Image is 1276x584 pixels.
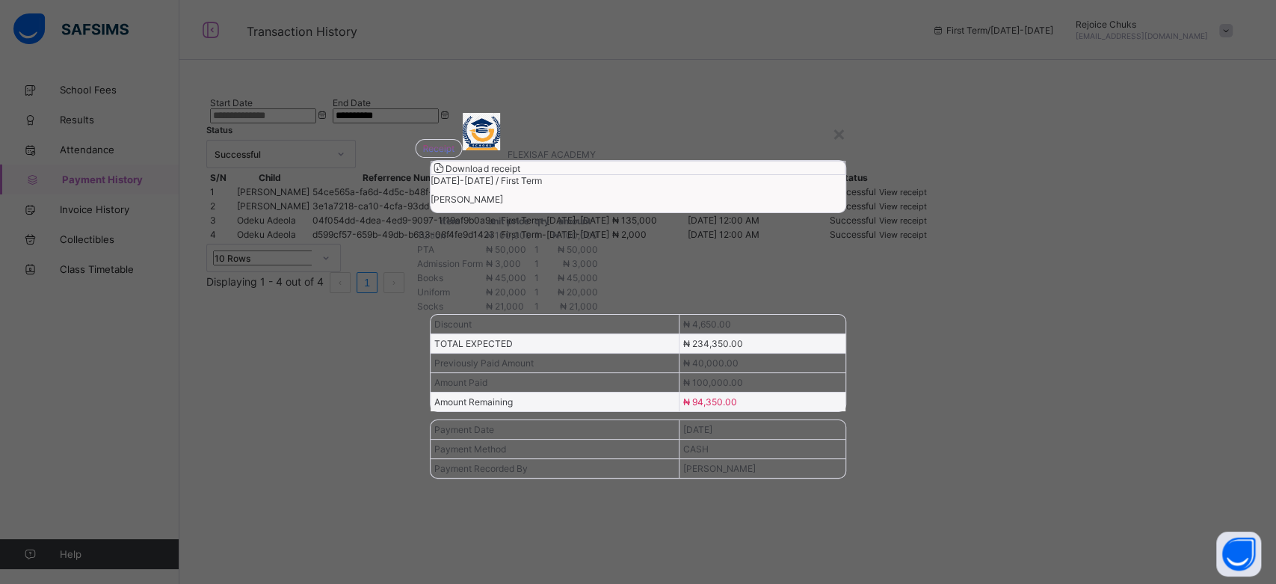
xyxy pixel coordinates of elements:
[434,338,513,349] span: TOTAL EXPECTED
[683,463,756,474] span: [PERSON_NAME]
[417,272,483,283] div: Books
[534,243,550,256] td: 1
[486,244,526,255] span: ₦ 50,000
[434,377,487,388] span: Amount Paid
[558,272,598,283] span: ₦ 45,000
[486,286,526,298] span: ₦ 20,000
[534,257,550,270] td: 1
[552,215,599,227] th: amount
[683,338,743,349] span: ₦ 234,350.00
[486,301,524,312] span: ₦ 21,000
[1216,532,1261,577] button: Open asap
[534,229,550,242] td: 1
[431,194,845,205] span: [PERSON_NAME]
[434,319,472,330] span: Discount
[683,377,743,388] span: ₦ 100,000.00
[434,443,506,455] span: Payment Method
[534,300,550,313] td: 1
[832,120,846,146] div: ×
[434,357,534,369] span: Previously Paid Amount
[416,215,484,227] th: item
[417,301,483,312] div: Socks
[486,258,521,269] span: ₦ 3,000
[434,463,528,474] span: Payment Recorded By
[417,230,483,241] div: Tuition
[560,301,598,312] span: ₦ 21,000
[508,149,596,160] span: FLEXISAF ACADEMY
[415,139,463,158] img: receipt.26f346b57495a98c98ef9b0bc63aa4d8.svg
[534,286,550,298] td: 1
[417,244,483,255] div: PTA
[563,258,598,269] span: ₦ 3,000
[434,396,513,408] span: Amount Remaining
[431,175,542,186] span: [DATE]-[DATE] / First Term
[552,230,598,241] span: ₦ 100,000
[417,286,483,298] div: Uniform
[558,244,598,255] span: ₦ 50,000
[683,443,709,455] span: CASH
[417,258,483,269] div: Admission Form
[534,215,550,227] th: qty
[463,113,500,150] img: FLEXISAF ACADEMY
[434,424,494,435] span: Payment Date
[486,272,526,283] span: ₦ 45,000
[683,424,712,435] span: [DATE]
[534,271,550,284] td: 1
[683,396,737,408] span: ₦ 94,350.00
[683,319,731,330] span: ₦ 4,650.00
[558,286,598,298] span: ₦ 20,000
[486,230,531,241] span: ₦ 100,000
[446,163,520,174] span: Download receipt
[683,357,739,369] span: ₦ 40,000.00
[485,215,532,227] th: unit price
